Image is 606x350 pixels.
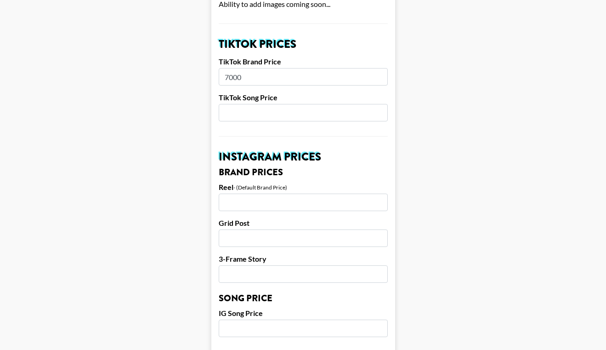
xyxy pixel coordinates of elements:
[219,151,388,162] h2: Instagram Prices
[219,294,388,303] h3: Song Price
[219,168,388,177] h3: Brand Prices
[219,93,388,102] label: TikTok Song Price
[219,39,388,50] h2: TikTok Prices
[219,57,388,66] label: TikTok Brand Price
[219,218,388,228] label: Grid Post
[233,184,287,191] div: - (Default Brand Price)
[219,183,233,192] label: Reel
[219,309,388,318] label: IG Song Price
[219,254,388,264] label: 3-Frame Story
